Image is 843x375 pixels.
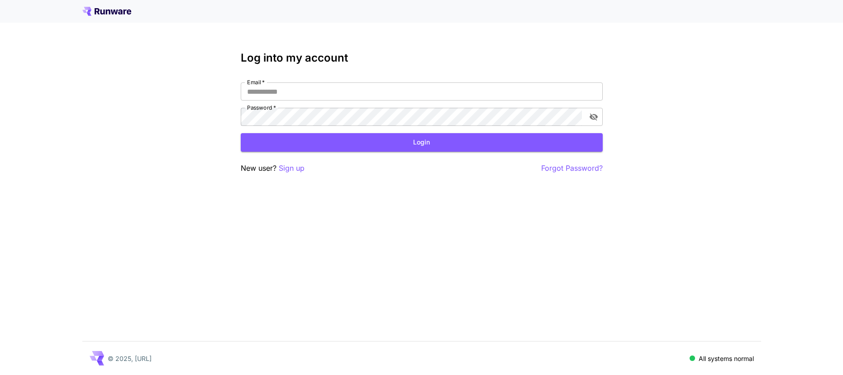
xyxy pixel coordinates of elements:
button: Forgot Password? [541,163,603,174]
p: All systems normal [699,354,754,363]
label: Email [247,78,265,86]
button: Login [241,133,603,152]
button: Sign up [279,163,305,174]
p: New user? [241,163,305,174]
label: Password [247,104,276,111]
h3: Log into my account [241,52,603,64]
p: © 2025, [URL] [108,354,152,363]
button: toggle password visibility [586,109,602,125]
